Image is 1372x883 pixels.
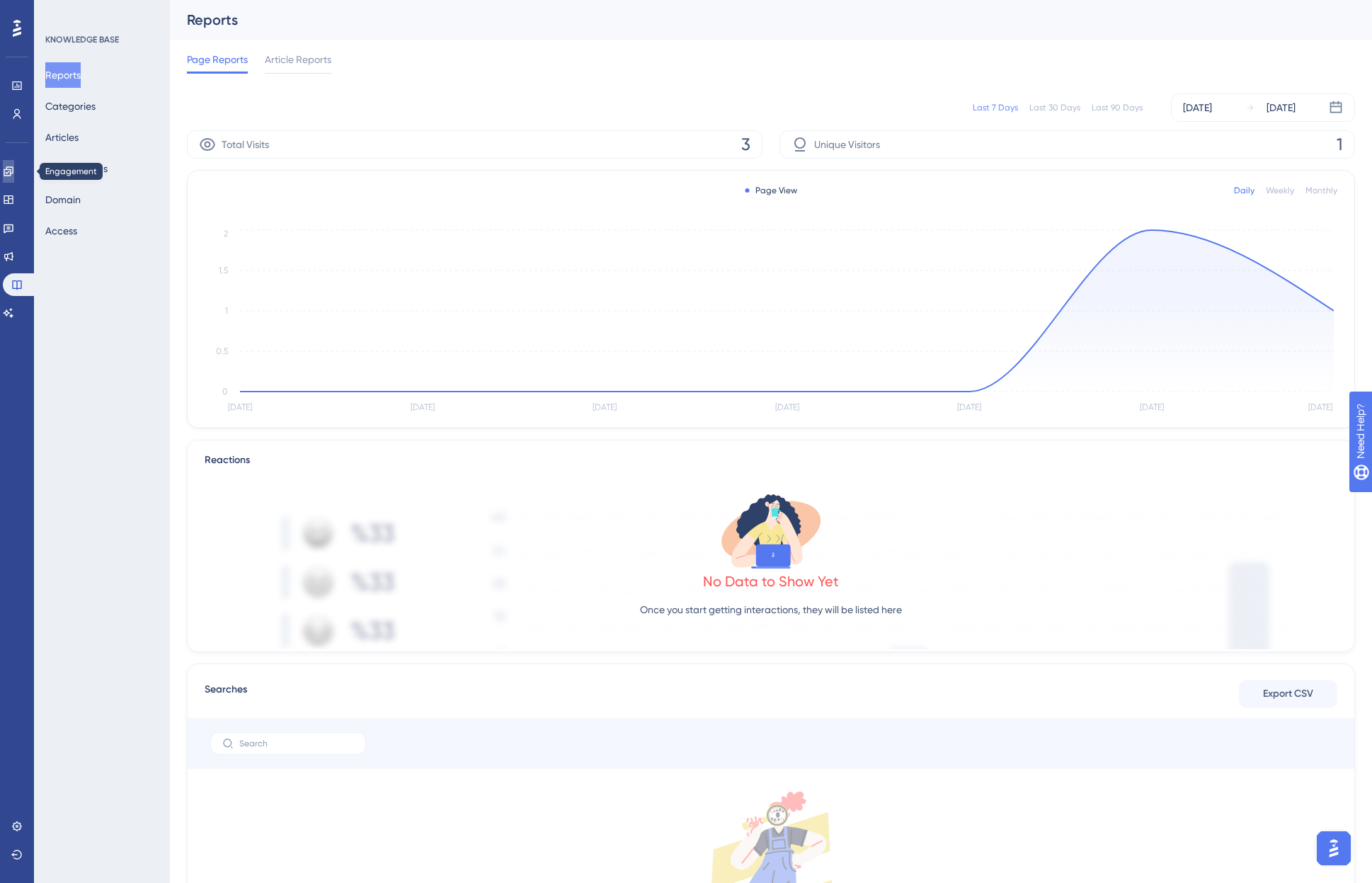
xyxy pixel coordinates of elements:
[1308,402,1332,412] tspan: [DATE]
[411,402,435,412] tspan: [DATE]
[1313,827,1355,870] iframe: UserGuiding AI Assistant Launcher
[187,51,248,68] span: Page Reports
[224,229,228,239] tspan: 2
[205,681,247,707] span: Searches
[1263,685,1313,702] span: Export CSV
[1305,185,1337,196] div: Monthly
[33,4,88,21] span: Need Help?
[45,218,77,244] button: Access
[225,306,228,316] tspan: 1
[593,402,617,412] tspan: [DATE]
[45,62,81,88] button: Reports
[775,402,799,412] tspan: [DATE]
[219,266,228,275] tspan: 1.5
[45,156,108,181] button: Page Settings
[45,125,79,150] button: Articles
[1029,102,1080,113] div: Last 30 Days
[228,402,252,412] tspan: [DATE]
[45,93,96,119] button: Categories
[741,133,750,156] span: 3
[1266,185,1294,196] div: Weekly
[45,34,119,45] div: KNOWLEDGE BASE
[1239,680,1337,708] button: Export CSV
[1092,102,1143,113] div: Last 90 Days
[265,51,331,68] span: Article Reports
[216,346,228,356] tspan: 0.5
[1183,99,1212,116] div: [DATE]
[640,601,902,618] p: Once you start getting interactions, they will be listed here
[45,187,81,212] button: Domain
[957,402,981,412] tspan: [DATE]
[1140,402,1164,412] tspan: [DATE]
[973,102,1018,113] div: Last 7 Days
[1337,133,1343,156] span: 1
[187,10,1320,30] div: Reports
[745,185,797,196] div: Page View
[814,136,880,153] span: Unique Visitors
[1267,99,1296,116] div: [DATE]
[222,387,228,397] tspan: 0
[703,571,839,591] div: No Data to Show Yet
[205,452,1337,469] div: Reactions
[222,136,269,153] span: Total Visits
[1234,185,1254,196] div: Daily
[239,739,354,748] input: Search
